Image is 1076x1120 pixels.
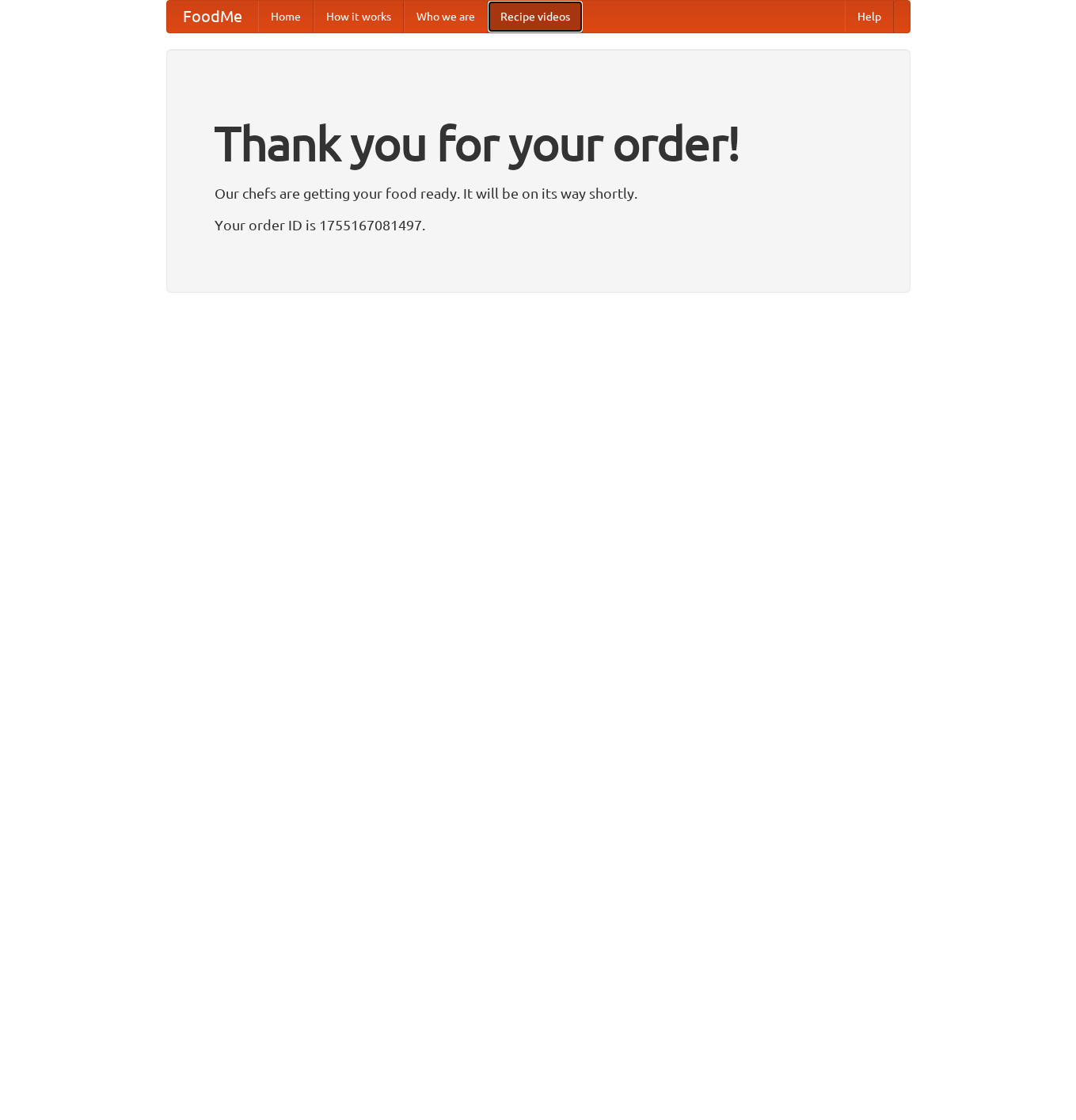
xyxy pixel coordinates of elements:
[215,181,862,205] p: Our chefs are getting your food ready. It will be on its way shortly.
[404,1,488,32] a: Who we are
[215,213,862,237] p: Your order ID is 1755167081497.
[167,1,258,32] a: FoodMe
[488,1,583,32] a: Recipe videos
[314,1,404,32] a: How it works
[258,1,314,32] a: Home
[215,105,862,181] h1: Thank you for your order!
[845,1,894,32] a: Help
